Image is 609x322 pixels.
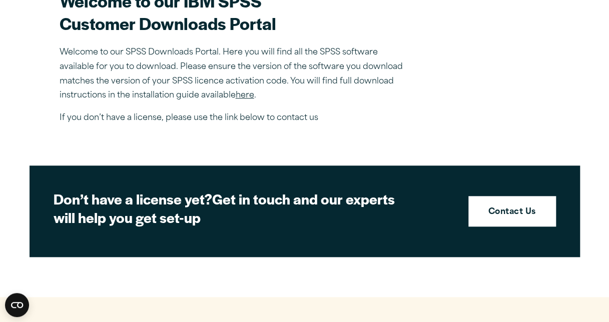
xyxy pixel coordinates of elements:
a: here [236,91,254,99]
strong: Don’t have a license yet? [54,188,212,208]
button: Open CMP widget [5,293,29,317]
h2: Get in touch and our experts will help you get set-up [54,189,404,227]
p: If you don’t have a license, please use the link below to contact us [60,111,410,125]
p: Welcome to our SPSS Downloads Portal. Here you will find all the SPSS software available for you ... [60,45,410,103]
strong: Contact Us [488,206,536,219]
a: Contact Us [468,196,556,227]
